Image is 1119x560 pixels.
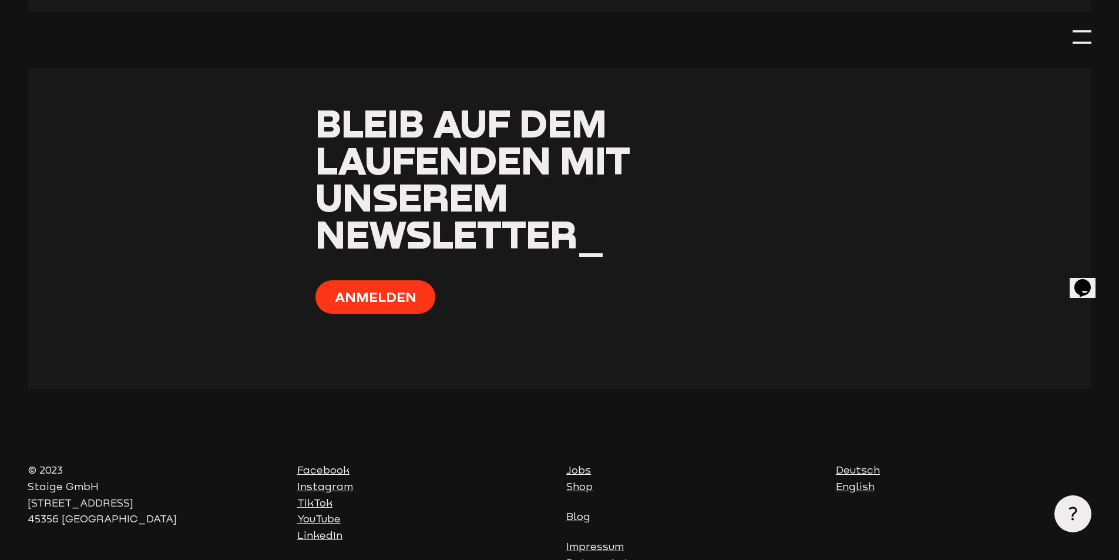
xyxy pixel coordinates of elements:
span: Bleib auf dem Laufenden mit unserem [315,100,630,220]
p: © 2023 Staige GmbH [STREET_ADDRESS] 45356 [GEOGRAPHIC_DATA] [28,462,283,527]
a: TikTok [297,497,332,509]
a: YouTube [297,513,341,525]
a: LinkedIn [297,529,342,541]
a: English [836,481,875,492]
a: Deutsch [836,464,880,476]
span: Newsletter_ [315,211,604,257]
iframe: chat widget [1070,263,1107,298]
a: Impressum [566,541,624,552]
a: Facebook [297,464,350,476]
a: Shop [566,481,593,492]
a: Jobs [566,464,591,476]
button: Anmelden [315,280,435,314]
a: Instagram [297,481,353,492]
a: Blog [566,511,590,522]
